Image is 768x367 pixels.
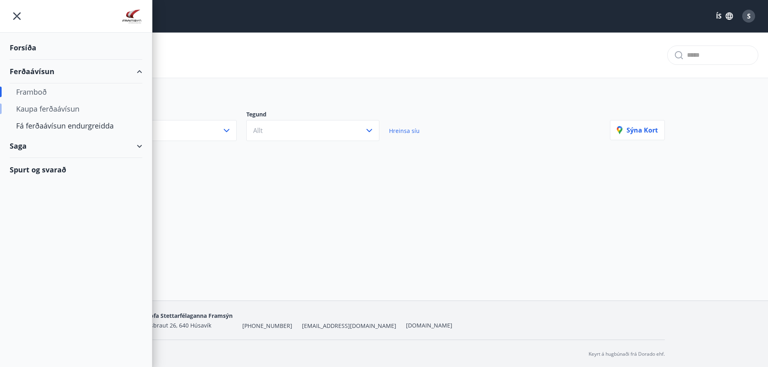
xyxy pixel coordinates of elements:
span: Allt [253,126,263,135]
div: Fá ferðaávísun endurgreidda [16,117,136,134]
p: Svæði [104,110,246,120]
a: [DOMAIN_NAME] [406,321,452,329]
span: S [747,12,751,21]
div: Spurt og svarað [10,158,142,181]
img: union_logo [122,9,142,25]
div: Forsíða [10,36,142,60]
div: Framboð [16,83,136,100]
span: [EMAIL_ADDRESS][DOMAIN_NAME] [302,322,396,330]
button: Sýna kort [610,120,665,140]
span: Garðarsbraut 26, 640 Húsavík [132,321,211,329]
p: Keyrt á hugbúnaði frá Dorado ehf. [589,350,665,358]
div: Saga [10,134,142,158]
span: [PHONE_NUMBER] [242,322,292,330]
button: S [739,6,758,26]
p: Sýna kort [617,126,658,135]
div: Ferðaávísun [10,60,142,83]
button: menu [10,9,24,23]
span: Skrifstofa Stettarfélaganna Framsýn [132,312,233,319]
span: Hreinsa síu [389,127,420,135]
div: Kaupa ferðaávísun [16,100,136,117]
button: Allt [246,120,379,141]
button: ÍS [712,9,737,23]
p: Tegund [246,110,389,120]
button: Allt [104,120,237,141]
